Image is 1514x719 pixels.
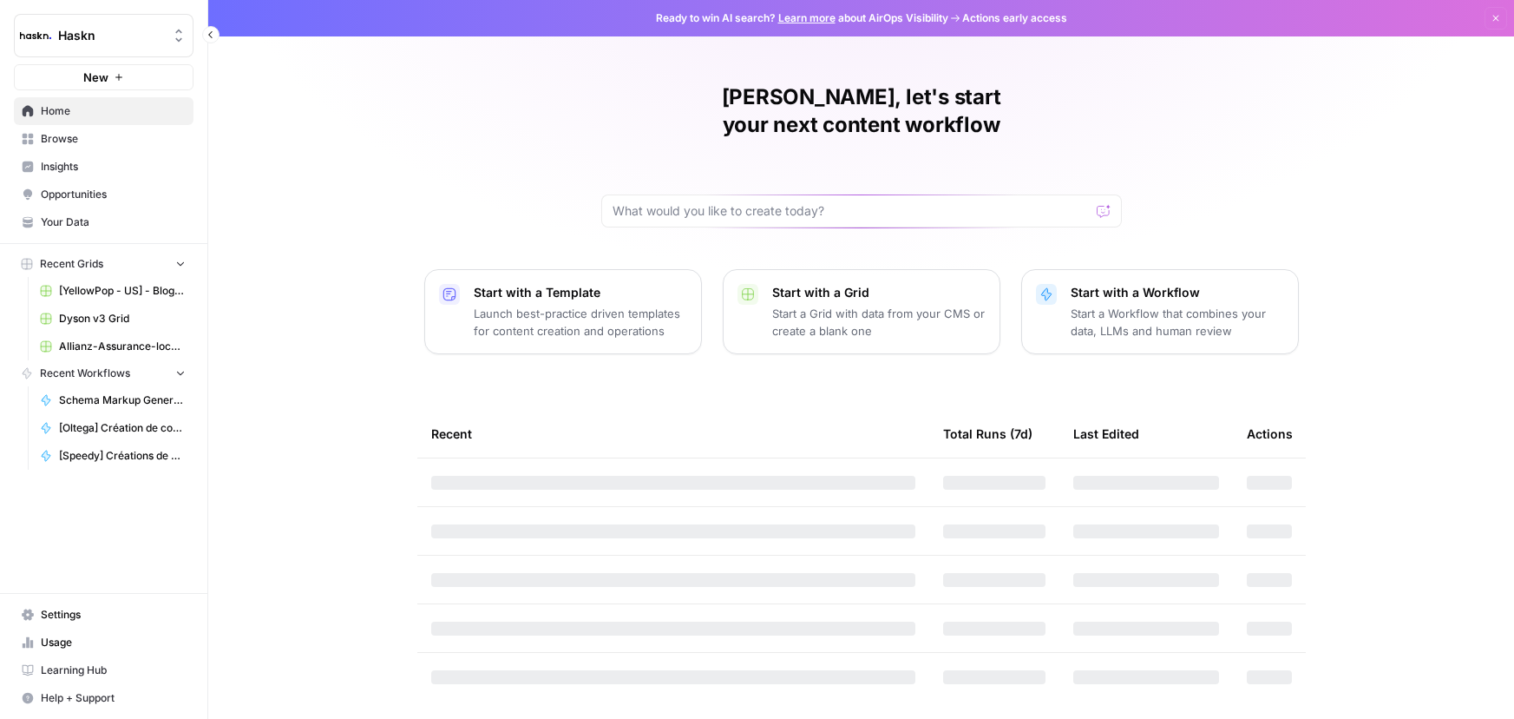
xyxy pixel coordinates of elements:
div: Last Edited [1073,410,1139,458]
button: Start with a WorkflowStart a Workflow that combines your data, LLMs and human review [1021,269,1299,354]
p: Start a Workflow that combines your data, LLMs and human review [1071,305,1284,340]
span: Dyson v3 Grid [59,311,186,327]
button: Start with a GridStart a Grid with data from your CMS or create a blank one [723,269,1000,354]
div: Actions [1247,410,1293,458]
span: Settings [41,607,186,623]
a: Insights [14,153,193,181]
span: [YellowPop - US] - Blog Articles - 1000 words [59,283,186,299]
span: Learning Hub [41,663,186,678]
span: Actions early access [962,10,1067,26]
span: Recent Grids [40,256,103,272]
div: Recent [431,410,915,458]
img: Haskn Logo [20,20,51,51]
a: Home [14,97,193,125]
span: Browse [41,131,186,147]
a: [Speedy] Créations de contenu [32,442,193,470]
a: Allianz-Assurance-local v2 Grid [32,333,193,360]
span: Schema Markup Generator [59,392,186,408]
p: Start with a Grid [772,284,986,301]
span: [Oltega] Création de contenus [59,420,186,436]
button: Recent Workflows [14,360,193,386]
span: Opportunities [41,187,186,202]
p: Start with a Template [474,284,687,301]
span: Your Data [41,214,186,230]
a: [YellowPop - US] - Blog Articles - 1000 words [32,277,193,305]
a: [Oltega] Création de contenus [32,414,193,442]
a: Browse [14,125,193,153]
a: Learning Hub [14,656,193,684]
span: Ready to win AI search? about AirOps Visibility [656,10,948,26]
a: Settings [14,601,193,629]
button: New [14,64,193,90]
input: What would you like to create today? [613,202,1090,220]
a: Usage [14,629,193,656]
button: Workspace: Haskn [14,14,193,57]
button: Recent Grids [14,251,193,277]
span: Recent Workflows [40,366,130,381]
button: Help + Support [14,684,193,712]
span: Help + Support [41,690,186,706]
button: Start with a TemplateLaunch best-practice driven templates for content creation and operations [424,269,702,354]
h1: [PERSON_NAME], let's start your next content workflow [601,83,1122,139]
a: Your Data [14,208,193,236]
span: Home [41,103,186,119]
p: Start a Grid with data from your CMS or create a blank one [772,305,986,340]
span: [Speedy] Créations de contenu [59,448,186,464]
span: Allianz-Assurance-local v2 Grid [59,339,186,354]
span: Usage [41,635,186,650]
p: Start with a Workflow [1071,284,1284,301]
a: Dyson v3 Grid [32,305,193,333]
a: Schema Markup Generator [32,386,193,414]
span: Haskn [58,27,163,44]
a: Opportunities [14,181,193,208]
a: Learn more [778,11,836,24]
div: Total Runs (7d) [943,410,1032,458]
span: Insights [41,159,186,175]
span: New [83,69,108,86]
p: Launch best-practice driven templates for content creation and operations [474,305,687,340]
